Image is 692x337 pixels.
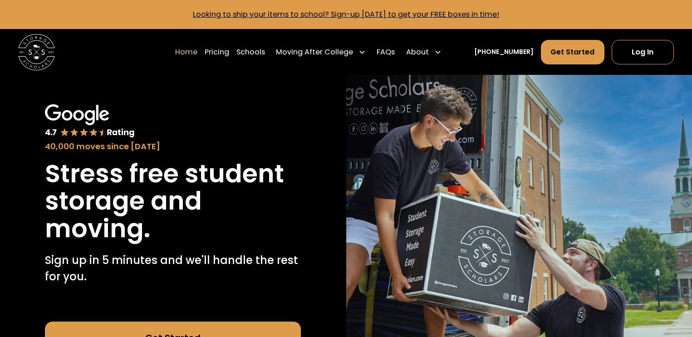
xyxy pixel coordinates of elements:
a: Get Started [541,40,604,64]
a: Home [175,39,197,65]
div: About [406,47,429,58]
img: Google 4.7 star rating [45,104,134,139]
a: home [18,34,55,71]
div: About [402,39,445,65]
a: Log In [612,40,674,64]
div: Moving After College [272,39,369,65]
a: FAQs [377,39,395,65]
div: 40,000 moves since [DATE] [45,140,301,152]
a: [PHONE_NUMBER] [474,47,534,57]
a: Schools [236,39,265,65]
div: Moving After College [276,47,353,58]
img: Storage Scholars main logo [18,34,55,71]
p: Sign up in 5 minutes and we'll handle the rest for you. [45,252,301,285]
a: Looking to ship your items to school? Sign-up [DATE] to get your FREE boxes in time! [193,9,499,20]
h1: Stress free student storage and moving. [45,160,301,243]
a: Pricing [205,39,229,65]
